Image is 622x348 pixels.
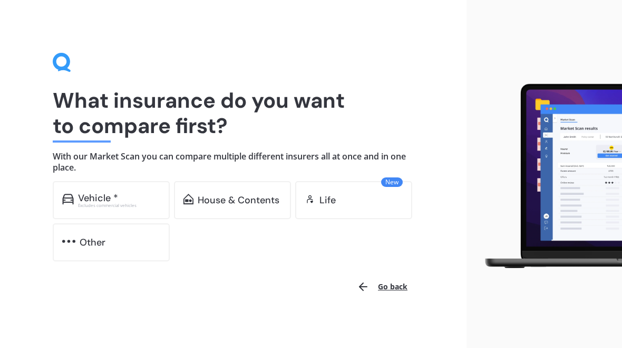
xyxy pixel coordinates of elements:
div: Vehicle * [78,193,118,203]
button: Go back [351,274,414,299]
img: other.81dba5aafe580aa69f38.svg [62,236,75,247]
h1: What insurance do you want to compare first? [53,88,414,138]
div: Life [319,195,336,205]
h4: With our Market Scan you can compare multiple different insurers all at once and in one place. [53,151,414,173]
div: Excludes commercial vehicles [78,203,160,208]
img: life.f720d6a2d7cdcd3ad642.svg [305,194,315,204]
img: car.f15378c7a67c060ca3f3.svg [62,194,74,204]
div: Other [80,237,105,248]
span: New [381,177,403,187]
div: House & Contents [198,195,279,205]
img: laptop.webp [475,80,622,273]
img: home-and-contents.b802091223b8502ef2dd.svg [183,194,193,204]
